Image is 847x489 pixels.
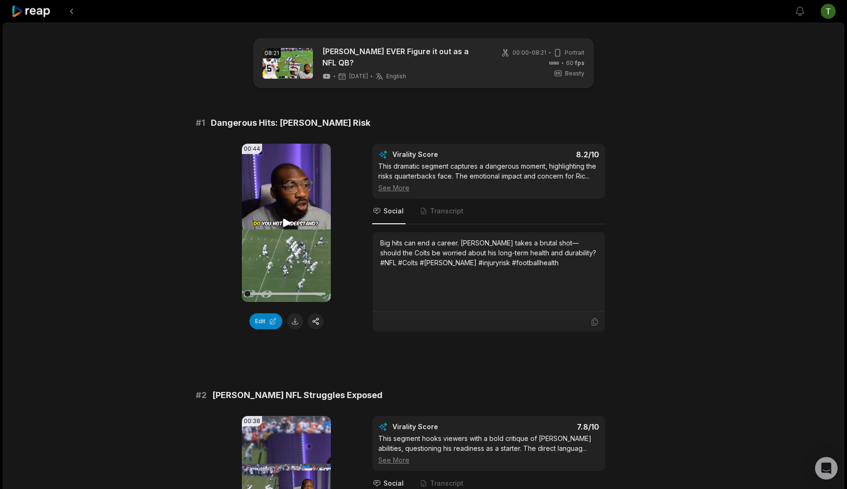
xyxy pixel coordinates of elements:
[378,455,599,465] div: See More
[512,49,546,57] span: 00:00 - 08:21
[498,422,599,432] div: 7.8 /10
[380,238,597,268] div: Big hits can end a career. [PERSON_NAME] takes a brutal shot—should the Colts be worried about hi...
[378,183,599,193] div: See More
[378,433,599,465] div: This segment hooks viewers with a bold critique of [PERSON_NAME] abilities, questioning his readi...
[430,479,463,488] span: Transcript
[242,144,331,302] video: Your browser does not support mp4 format.
[211,116,370,130] span: Dangerous Hits: [PERSON_NAME] Risk
[498,150,599,159] div: 8.2 /10
[249,313,282,329] button: Edit
[349,73,368,80] span: [DATE]
[196,116,205,130] span: # 1
[372,199,605,224] nav: Tabs
[212,389,383,402] span: [PERSON_NAME] NFL Struggles Exposed
[815,457,838,480] div: Open Intercom Messenger
[575,59,584,66] span: fps
[392,150,494,159] div: Virality Score
[566,59,584,67] span: 60
[386,73,406,80] span: English
[430,206,463,216] span: Transcript
[565,69,584,78] span: Beasty
[378,161,599,193] div: This dramatic segment captures a dangerous moment, highlighting the risks quarterbacks face. The ...
[392,422,494,432] div: Virality Score
[384,206,404,216] span: Social
[384,479,404,488] span: Social
[565,49,584,57] span: Portrait
[196,389,207,402] span: # 2
[322,46,485,68] a: [PERSON_NAME] EVER Figure it out as a NFL QB?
